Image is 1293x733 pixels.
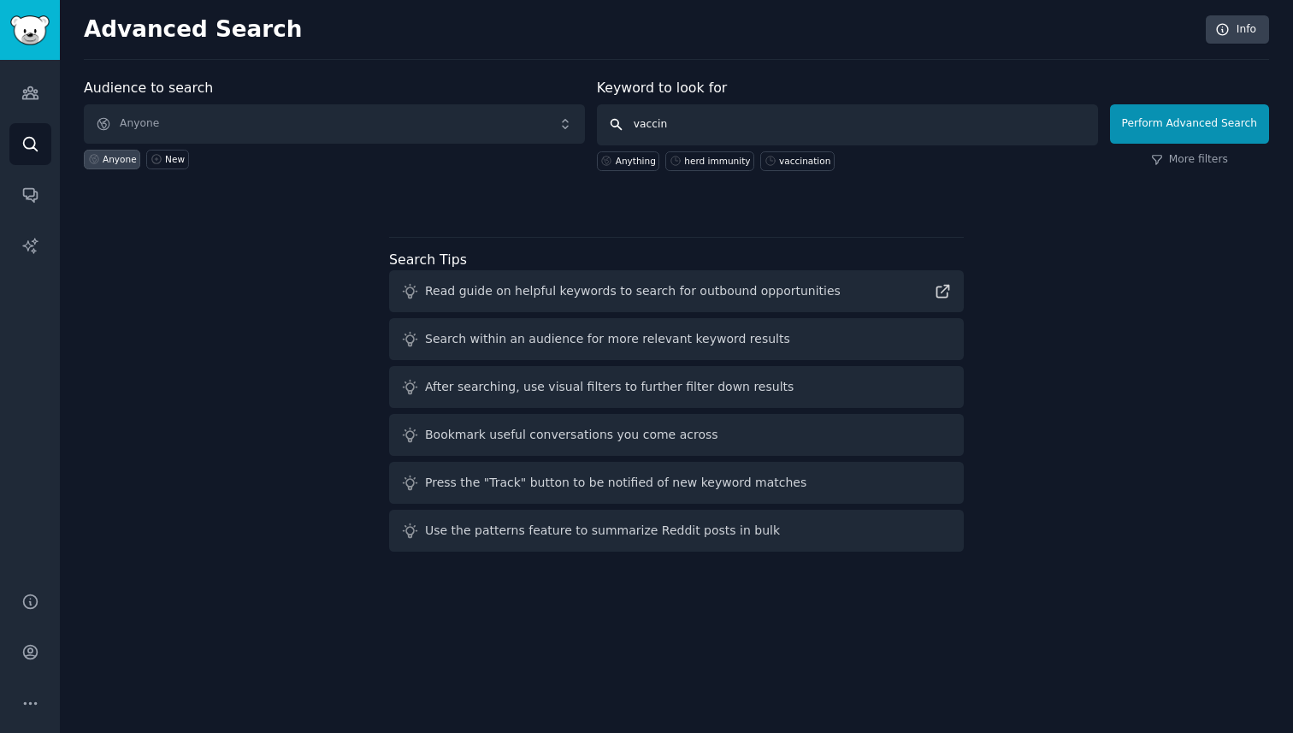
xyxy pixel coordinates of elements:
[425,522,780,540] div: Use the patterns feature to summarize Reddit posts in bulk
[597,80,728,96] label: Keyword to look for
[425,474,806,492] div: Press the "Track" button to be notified of new keyword matches
[779,155,830,167] div: vaccination
[146,150,188,169] a: New
[84,80,213,96] label: Audience to search
[84,16,1196,44] h2: Advanced Search
[103,153,137,165] div: Anyone
[10,15,50,45] img: GummySearch logo
[425,330,790,348] div: Search within an audience for more relevant keyword results
[1151,152,1228,168] a: More filters
[389,251,467,268] label: Search Tips
[616,155,656,167] div: Anything
[165,153,185,165] div: New
[84,104,585,144] button: Anyone
[597,104,1098,145] input: Any keyword
[425,426,718,444] div: Bookmark useful conversations you come across
[684,155,750,167] div: herd immunity
[425,378,794,396] div: After searching, use visual filters to further filter down results
[425,282,841,300] div: Read guide on helpful keywords to search for outbound opportunities
[1110,104,1269,144] button: Perform Advanced Search
[1206,15,1269,44] a: Info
